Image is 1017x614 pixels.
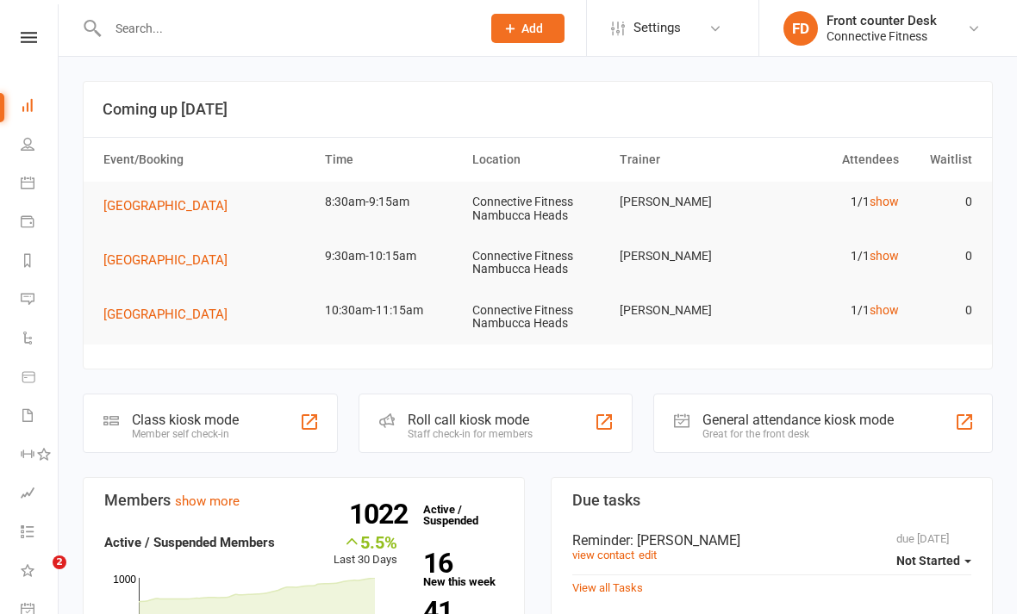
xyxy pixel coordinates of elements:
a: show more [175,493,240,509]
th: Attendees [759,138,907,182]
a: People [21,127,59,165]
h3: Members [104,492,503,509]
a: Assessments [21,475,59,514]
button: [GEOGRAPHIC_DATA] [103,195,240,216]
input: Search... [103,16,469,40]
a: show [870,303,899,317]
a: 16New this week [423,550,503,587]
td: 10:30am-11:15am [317,290,465,331]
h3: Coming up [DATE] [103,101,973,118]
button: [GEOGRAPHIC_DATA] [103,250,240,270]
th: Time [317,138,465,182]
span: : [PERSON_NAME] [630,532,740,549]
a: show [870,195,899,208]
th: Waitlist [907,138,981,182]
a: 1022Active / Suspended [415,491,490,539]
td: 0 [907,290,981,331]
a: Payments [21,204,59,243]
div: Staff check-in for members [408,428,533,440]
a: view contact [572,549,634,561]
td: Connective Fitness Nambucca Heads [465,182,612,236]
a: Reports [21,243,59,282]
span: Settings [633,9,681,47]
a: edit [639,549,657,561]
button: Not Started [896,545,971,576]
span: 2 [53,555,66,569]
td: 0 [907,236,981,276]
td: 1/1 [759,236,907,276]
a: Product Sales [21,359,59,398]
td: 0 [907,182,981,222]
strong: 16 [423,550,496,576]
th: Location [465,138,612,182]
td: [PERSON_NAME] [612,290,759,331]
td: 8:30am-9:15am [317,182,465,222]
div: Great for the front desk [702,428,894,440]
span: [GEOGRAPHIC_DATA] [103,252,228,268]
div: FD [783,11,818,46]
div: Last 30 Days [334,532,397,569]
div: Class kiosk mode [132,412,239,428]
span: [GEOGRAPHIC_DATA] [103,307,228,322]
div: Reminder [572,532,971,549]
th: Trainer [612,138,759,182]
td: 1/1 [759,290,907,331]
td: 1/1 [759,182,907,222]
div: Member self check-in [132,428,239,440]
a: Calendar [21,165,59,204]
div: 5.5% [334,532,397,551]
td: 9:30am-10:15am [317,236,465,276]
span: Not Started [896,554,960,567]
div: General attendance kiosk mode [702,412,894,428]
td: [PERSON_NAME] [612,182,759,222]
td: Connective Fitness Nambucca Heads [465,290,612,344]
span: [GEOGRAPHIC_DATA] [103,198,228,214]
a: Dashboard [21,88,59,127]
td: Connective Fitness Nambucca Heads [465,236,612,290]
button: Add [491,14,565,43]
strong: Active / Suspended Members [104,535,275,550]
div: Connective Fitness [827,28,937,44]
h3: Due tasks [572,492,971,509]
div: Roll call kiosk mode [408,412,533,428]
strong: 1022 [349,501,415,527]
button: [GEOGRAPHIC_DATA] [103,304,240,325]
a: View all Tasks [572,581,643,594]
iframe: Intercom live chat [17,555,59,597]
span: Add [521,22,543,35]
a: show [870,249,899,263]
td: [PERSON_NAME] [612,236,759,276]
a: What's New [21,553,59,592]
div: Front counter Desk [827,13,937,28]
th: Event/Booking [96,138,317,182]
